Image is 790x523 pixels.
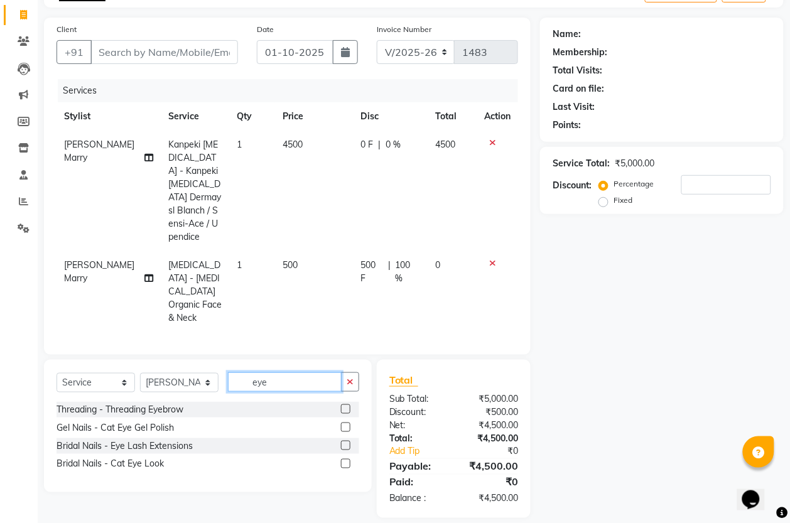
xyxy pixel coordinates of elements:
div: ₹4,500.00 [454,432,528,445]
th: Price [275,102,353,131]
div: Services [58,79,528,102]
label: Client [57,24,77,35]
div: Last Visit: [553,100,595,114]
div: Total Visits: [553,64,602,77]
span: 1 [237,139,242,150]
span: 1 [237,259,242,271]
th: Stylist [57,102,161,131]
span: 0 % [386,138,401,151]
span: Total [389,374,418,387]
div: Name: [553,28,581,41]
th: Action [477,102,518,131]
div: ₹5,000.00 [454,392,528,406]
div: ₹500.00 [454,406,528,419]
th: Service [161,102,229,131]
div: ₹4,500.00 [454,459,528,474]
div: Bridal Nails - Eye Lash Extensions [57,439,193,453]
span: 100 % [396,259,421,285]
div: ₹0 [466,445,528,458]
div: Threading - Threading Eyebrow [57,403,183,416]
div: Sub Total: [380,392,454,406]
div: Discount: [553,179,592,192]
span: [PERSON_NAME] Marry [64,139,134,163]
iframe: chat widget [737,473,777,510]
input: Search or Scan [228,372,342,392]
th: Qty [229,102,274,131]
div: Bridal Nails - Cat Eye Look [57,458,164,471]
span: [PERSON_NAME] Marry [64,259,134,284]
div: Payable: [380,459,454,474]
th: Disc [353,102,428,131]
div: Service Total: [553,157,610,170]
div: Card on file: [553,82,604,95]
th: Total [428,102,477,131]
span: | [388,259,391,285]
label: Invoice Number [377,24,431,35]
div: Membership: [553,46,607,59]
input: Search by Name/Mobile/Email/Code [90,40,238,64]
span: 4500 [283,139,303,150]
div: ₹4,500.00 [454,492,528,505]
div: ₹0 [454,475,528,490]
span: 0 F [360,138,373,151]
span: 500 F [360,259,383,285]
div: Gel Nails - Cat Eye Gel Polish [57,421,174,434]
div: Points: [553,119,581,132]
span: | [378,138,381,151]
span: [MEDICAL_DATA] - [MEDICAL_DATA] Organic Face & Neck [168,259,222,323]
div: Balance : [380,492,454,505]
label: Percentage [614,178,654,190]
span: 500 [283,259,298,271]
span: 0 [436,259,441,271]
span: 4500 [436,139,456,150]
button: +91 [57,40,92,64]
div: ₹4,500.00 [454,419,528,432]
div: Paid: [380,475,454,490]
div: Discount: [380,406,454,419]
span: Kanpeki [MEDICAL_DATA] - Kanpeki [MEDICAL_DATA] Dermaysl Blanch / Sensi-Ace / Upendice [168,139,221,242]
a: Add Tip [380,445,466,458]
div: Total: [380,432,454,445]
label: Date [257,24,274,35]
div: Net: [380,419,454,432]
div: ₹5,000.00 [615,157,654,170]
label: Fixed [614,195,632,206]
